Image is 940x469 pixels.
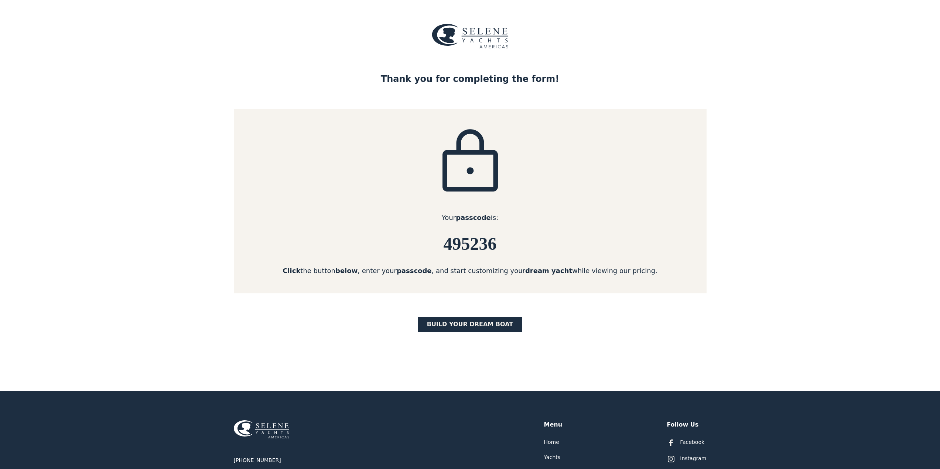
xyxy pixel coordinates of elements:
div: Thank you for completing the form! [381,72,559,86]
div: the button , enter your , and start customizing your while viewing our pricing. [234,266,707,276]
a: BUILD yOUR dream boat [418,317,522,332]
strong: passcode [397,267,432,275]
a: [PHONE_NUMBER] [234,456,281,464]
a: Home [544,438,559,446]
a: Instagram [667,455,706,463]
div: Menu [544,420,563,429]
strong: passcode [456,214,491,221]
a: Facebook [667,438,704,447]
strong: below [335,267,358,275]
a: Yachts [544,454,561,461]
img: icon [433,127,507,201]
div: Facebook [680,438,704,446]
img: logo [432,24,509,49]
div: Follow Us [667,420,698,429]
strong: dream yacht [525,267,572,275]
div: Instagram [680,455,706,462]
div: Your is: [234,213,707,223]
h6: 495236 [234,234,707,254]
strong: Click [283,267,300,275]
